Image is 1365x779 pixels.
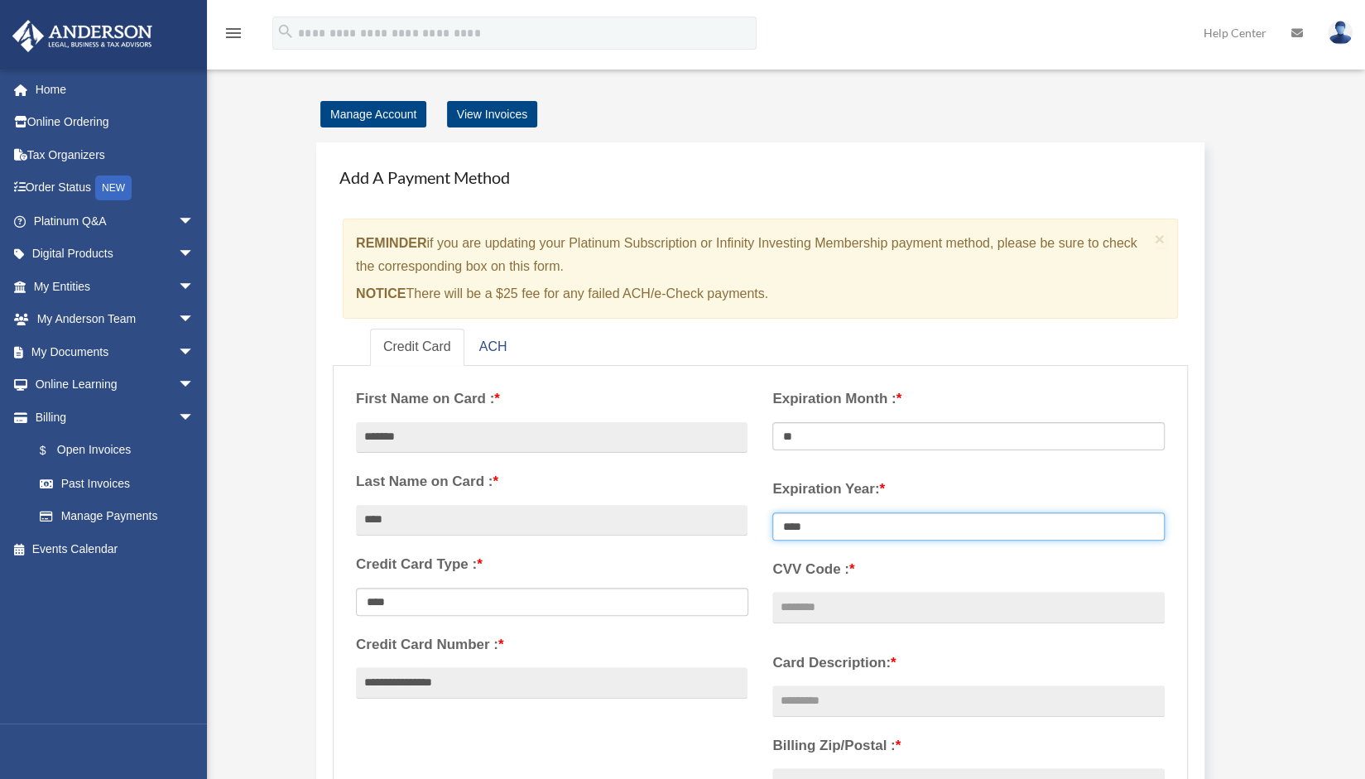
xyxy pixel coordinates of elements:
[12,532,219,565] a: Events Calendar
[447,101,537,127] a: View Invoices
[178,303,211,337] span: arrow_drop_down
[12,335,219,368] a: My Documentsarrow_drop_down
[12,73,219,106] a: Home
[370,329,464,366] a: Credit Card
[23,467,219,500] a: Past Invoices
[12,401,219,434] a: Billingarrow_drop_down
[178,238,211,272] span: arrow_drop_down
[1155,229,1166,248] span: ×
[466,329,521,366] a: ACH
[223,23,243,43] i: menu
[178,401,211,435] span: arrow_drop_down
[95,176,132,200] div: NEW
[772,477,1164,502] label: Expiration Year:
[23,434,219,468] a: $Open Invoices
[772,387,1164,411] label: Expiration Month :
[178,335,211,369] span: arrow_drop_down
[343,219,1178,319] div: if you are updating your Platinum Subscription or Infinity Investing Membership payment method, p...
[178,368,211,402] span: arrow_drop_down
[772,651,1164,676] label: Card Description:
[7,20,157,52] img: Anderson Advisors Platinum Portal
[772,733,1164,758] label: Billing Zip/Postal :
[12,138,219,171] a: Tax Organizers
[276,22,295,41] i: search
[49,440,57,461] span: $
[12,106,219,139] a: Online Ordering
[356,286,406,301] strong: NOTICE
[772,557,1164,582] label: CVV Code :
[12,303,219,336] a: My Anderson Teamarrow_drop_down
[1155,230,1166,248] button: Close
[178,270,211,304] span: arrow_drop_down
[12,204,219,238] a: Platinum Q&Aarrow_drop_down
[1328,21,1353,45] img: User Pic
[223,29,243,43] a: menu
[356,387,747,411] label: First Name on Card :
[23,500,211,533] a: Manage Payments
[356,236,426,250] strong: REMINDER
[333,159,1188,195] h4: Add A Payment Method
[356,552,747,577] label: Credit Card Type :
[356,282,1148,305] p: There will be a $25 fee for any failed ACH/e-Check payments.
[356,469,747,494] label: Last Name on Card :
[12,270,219,303] a: My Entitiesarrow_drop_down
[356,632,747,657] label: Credit Card Number :
[178,204,211,238] span: arrow_drop_down
[12,171,219,205] a: Order StatusNEW
[320,101,426,127] a: Manage Account
[12,238,219,271] a: Digital Productsarrow_drop_down
[12,368,219,402] a: Online Learningarrow_drop_down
